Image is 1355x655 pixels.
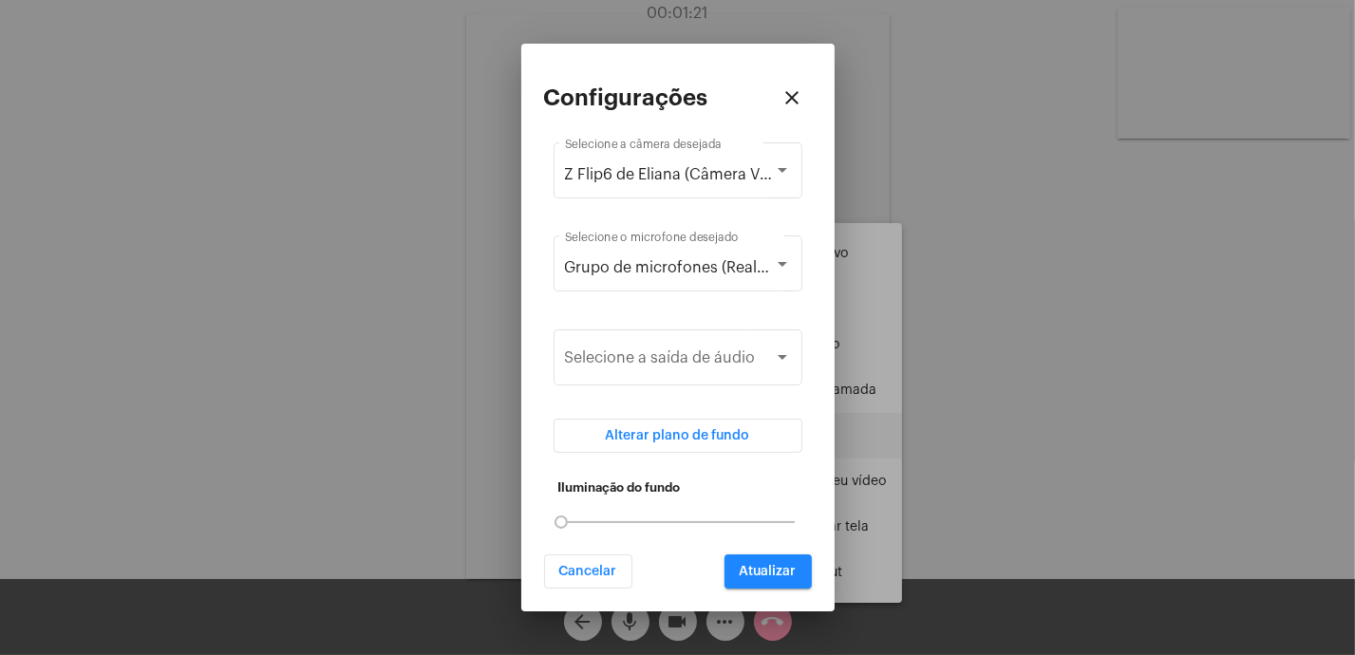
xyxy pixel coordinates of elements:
span: Grupo de microfones (Realtek(R) Audio) [565,260,850,275]
button: Alterar plano de fundo [554,419,802,453]
button: Atualizar [725,554,812,589]
span: Z Flip6 de Eliana (Câmera Virtual do Windows) [565,167,895,182]
span: Atualizar [740,565,797,578]
h5: Iluminação do fundo [558,481,798,495]
span: Alterar plano de fundo [606,429,750,442]
h2: Configurações [544,85,708,110]
button: Cancelar [544,554,632,589]
span: Cancelar [559,565,617,578]
mat-icon: close [781,86,804,109]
